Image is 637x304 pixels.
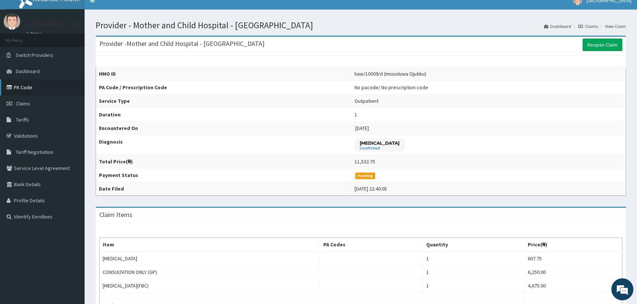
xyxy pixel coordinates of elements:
[355,111,357,118] div: 1
[96,94,352,108] th: Service Type
[100,265,320,279] td: CONSULTATION ONLY (GP)
[16,52,53,58] span: Switch Providers
[96,21,626,30] h1: Provider - Mother and Child Hospital - [GEOGRAPHIC_DATA]
[355,185,387,192] div: [DATE] 22:40:05
[355,158,375,165] div: 11,532.75
[96,81,352,94] th: PA Code / Prescription Code
[524,238,622,252] th: Price(₦)
[14,37,30,55] img: d_794563401_company_1708531726252_794563401
[4,200,140,226] textarea: Type your message and hit 'Enter'
[524,251,622,265] td: 607.75
[355,97,378,105] div: Outpatient
[26,21,86,28] p: [GEOGRAPHIC_DATA]
[355,173,376,179] span: Pending
[355,125,369,131] span: [DATE]
[96,67,352,81] th: HMO ID
[544,23,571,29] a: Dashboard
[524,265,622,279] td: 6,250.00
[99,40,264,47] h3: Provider - Mother and Child Hospital - [GEOGRAPHIC_DATA]
[96,155,352,169] th: Total Price(₦)
[100,238,320,252] th: Item
[605,23,626,29] a: View Claim
[96,169,352,182] th: Payment Status
[360,146,399,150] small: Confirmed
[16,149,53,155] span: Tariff Negotiation
[96,135,352,155] th: Diagnosis
[96,182,352,196] th: Date Filed
[355,84,428,91] div: No pacode / No prescription code
[320,238,423,252] th: PA Codes
[4,13,20,30] img: User Image
[38,41,124,51] div: Chat with us now
[524,279,622,293] td: 4,675.00
[99,211,132,218] h3: Claim Items
[16,116,29,123] span: Tariffs
[100,251,320,265] td: [MEDICAL_DATA]
[423,238,524,252] th: Quantity
[100,279,320,293] td: [MEDICAL_DATA](FBC)
[96,108,352,122] th: Duration
[96,122,352,135] th: Encountered On
[423,251,524,265] td: 1
[423,265,524,279] td: 1
[360,140,399,146] p: [MEDICAL_DATA]
[355,70,426,77] div: haw/10009/d (Imisioluwa Ojutiku)
[583,39,622,51] a: Reopen Claim
[16,68,40,75] span: Dashboard
[43,93,102,167] span: We're online!
[578,23,598,29] a: Claims
[423,279,524,293] td: 1
[16,100,30,107] span: Claims
[121,4,138,21] div: Minimize live chat window
[26,31,43,36] a: Online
